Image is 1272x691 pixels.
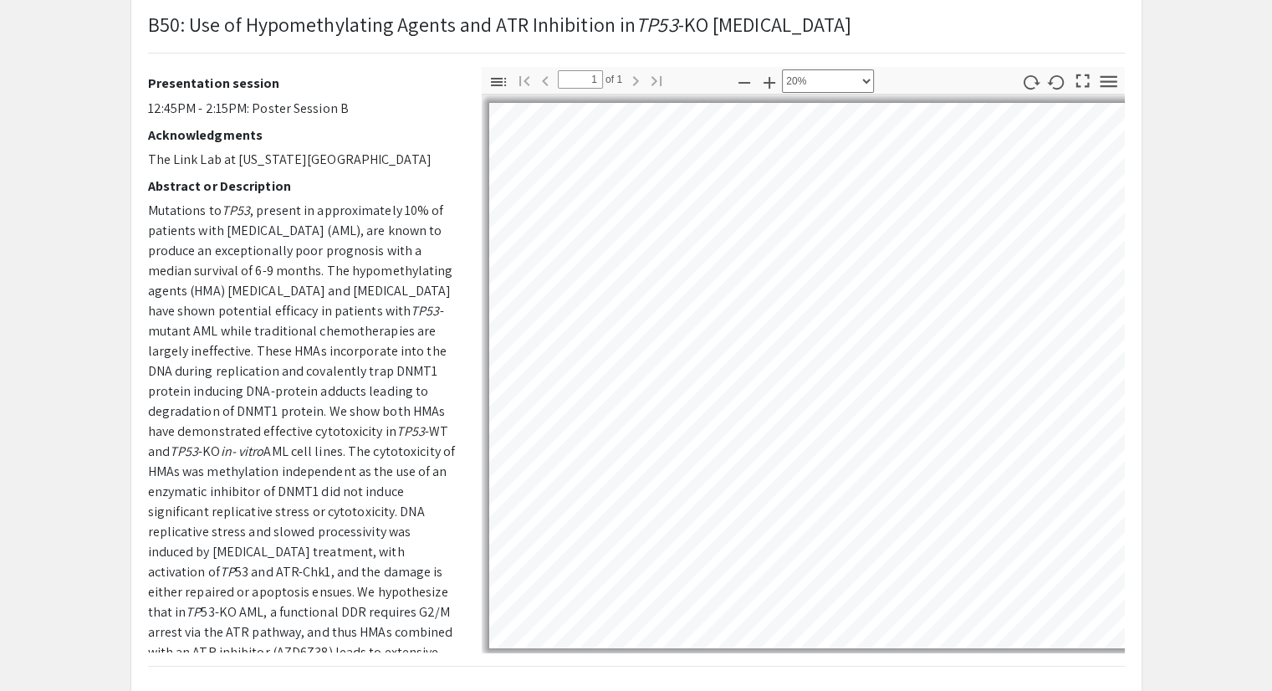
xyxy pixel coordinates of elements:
[1042,69,1070,94] button: Rotate Counterclockwise
[148,178,457,194] h2: Abstract or Description
[1016,69,1045,94] button: Rotate Clockwise
[558,70,603,89] input: Page
[1068,67,1096,91] button: Switch to Presentation Mode
[13,616,71,678] iframe: Chat
[396,422,425,440] em: TP53
[220,563,235,581] em: TP
[170,443,198,460] em: TP53
[148,127,457,143] h2: Acknowledgments
[221,443,264,460] em: in- vitro
[1094,69,1122,94] button: Tools
[148,75,457,91] h2: Presentation session
[186,603,201,621] em: TP
[755,69,784,94] button: Zoom In
[411,302,439,320] em: TP53
[484,69,513,94] button: Toggle Sidebar
[603,70,623,89] span: of 1
[636,11,677,38] em: TP53
[222,202,250,219] em: TP53
[642,68,671,92] button: Go to Last Page
[510,68,539,92] button: Go to First Page
[621,68,650,92] button: Next Page
[148,150,457,170] p: The Link Lab at [US_STATE][GEOGRAPHIC_DATA]
[148,9,852,39] p: B50: Use of Hypomethylating Agents and ATR Inhibition in -KO [MEDICAL_DATA]
[531,68,559,92] button: Previous Page
[148,99,457,119] p: 12:45PM - 2:15PM: Poster Session B
[782,69,874,93] select: Zoom
[730,69,759,94] button: Zoom Out
[482,95,1203,656] div: Page 1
